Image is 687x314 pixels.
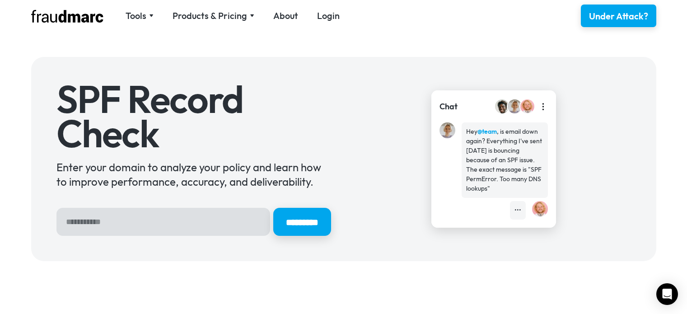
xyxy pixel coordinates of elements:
[514,206,521,215] div: •••
[439,101,458,112] div: Chat
[56,160,331,189] div: Enter your domain to analyze your policy and learn how to improve performance, accuracy, and deli...
[173,9,247,22] div: Products & Pricing
[477,127,497,136] strong: @team
[173,9,254,22] div: Products & Pricing
[126,9,146,22] div: Tools
[317,9,340,22] a: Login
[656,283,678,305] div: Open Intercom Messenger
[273,9,298,22] a: About
[126,9,154,22] div: Tools
[56,208,331,236] form: Hero Sign Up Form
[56,82,331,150] h1: SPF Record Check
[589,10,648,23] div: Under Attack?
[466,127,543,193] div: Hey , is email down again? Everything I've sent [DATE] is bouncing because of an SPF issue. The e...
[581,5,656,27] a: Under Attack?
